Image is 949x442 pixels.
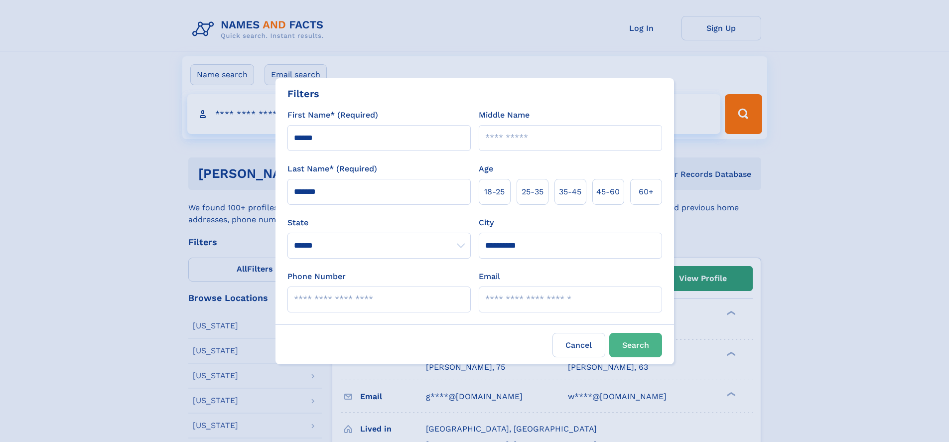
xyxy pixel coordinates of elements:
[479,271,500,283] label: Email
[552,333,605,357] label: Cancel
[522,186,543,198] span: 25‑35
[287,86,319,101] div: Filters
[639,186,654,198] span: 60+
[287,217,471,229] label: State
[559,186,581,198] span: 35‑45
[609,333,662,357] button: Search
[287,109,378,121] label: First Name* (Required)
[479,109,530,121] label: Middle Name
[596,186,620,198] span: 45‑60
[484,186,505,198] span: 18‑25
[479,163,493,175] label: Age
[479,217,494,229] label: City
[287,163,377,175] label: Last Name* (Required)
[287,271,346,283] label: Phone Number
